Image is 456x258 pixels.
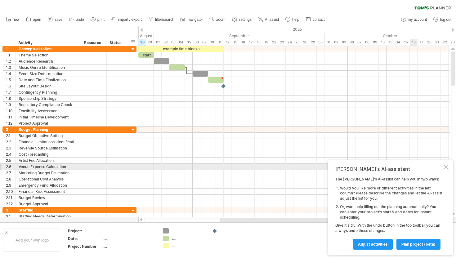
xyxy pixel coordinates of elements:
div: Monday, 29 September 2025 [309,39,317,46]
div: 1.6 [6,83,15,89]
div: Activity [18,40,78,46]
div: Friday, 5 September 2025 [185,39,193,46]
div: Thursday, 25 September 2025 [293,39,301,46]
div: Feasibility Assessment [19,108,78,114]
div: Date and Time Finalization [19,77,78,83]
div: Friday, 17 October 2025 [418,39,425,46]
span: plan project (beta) [401,242,436,247]
div: 1.2 [6,58,15,64]
div: 1.7 [6,89,15,95]
div: Conceptualization [19,46,78,52]
span: open [33,17,41,22]
div: Friday, 3 October 2025 [340,39,348,46]
a: my account [400,16,429,24]
div: Wednesday, 3 September 2025 [169,39,177,46]
div: 2.9 [6,182,15,188]
a: help [284,16,301,24]
a: plan project (beta) [396,239,440,250]
div: .... [103,236,155,241]
div: 2.8 [6,176,15,182]
div: Project Number [68,244,102,249]
div: start [138,52,154,58]
div: Audience Research [19,58,78,64]
div: Friday, 12 September 2025 [224,39,231,46]
a: AI assist [257,16,281,24]
a: zoom [208,16,227,24]
span: settings [239,17,252,22]
span: filter/search [155,17,174,22]
a: import / export [110,16,144,24]
div: Monday, 22 September 2025 [270,39,278,46]
div: Tuesday, 23 September 2025 [278,39,286,46]
div: 1 [6,46,15,52]
div: Wednesday, 1 October 2025 [324,39,332,46]
div: 2.5 [6,158,15,163]
div: Artist Fee Allocation [19,158,78,163]
div: .... [103,228,155,234]
div: Venue Expense Calculation [19,164,78,170]
div: The [PERSON_NAME]'s AI-assist can help you in two ways: Give it a try! With the undo button in th... [335,177,442,249]
span: import / export [118,17,142,22]
span: help [292,17,299,22]
a: Adjust activities [353,239,393,250]
div: 1.5 [6,77,15,83]
div: .... [103,244,155,249]
div: 2.11 [6,195,15,201]
div: Date: [68,236,102,241]
div: Emergency Fund Allocation [19,182,78,188]
a: undo [67,16,86,24]
div: Wednesday, 17 September 2025 [247,39,255,46]
div: Thursday, 11 September 2025 [216,39,224,46]
div: Tuesday, 9 September 2025 [200,39,208,46]
div: Monday, 6 October 2025 [348,39,355,46]
div: Financial Limitations Identification [19,139,78,145]
div: 3 [6,207,15,213]
div: .... [172,228,206,234]
div: Budget Review [19,195,78,201]
div: 1.3 [6,64,15,70]
div: September 2025 [154,33,324,39]
div: 1.11 [6,114,15,120]
li: Would you like more or different activities in the left column? Please describe the changes and l... [340,186,442,201]
div: Sponsorship Strategy [19,96,78,101]
div: Event Size Determination [19,71,78,77]
div: Operational Cost Analysis [19,176,78,182]
div: Monday, 1 September 2025 [154,39,162,46]
div: Wednesday, 15 October 2025 [402,39,410,46]
div: Initial Timeline Development [19,114,78,120]
div: 2.2 [6,139,15,145]
div: Wednesday, 10 September 2025 [208,39,216,46]
div: 2.7 [6,170,15,176]
div: Staffing [19,207,78,213]
div: Tuesday, 30 September 2025 [317,39,324,46]
span: zoom [216,17,225,22]
div: [PERSON_NAME]'s AI-assistant [335,166,442,172]
a: save [46,16,64,24]
div: Staffing Needs Determination [19,213,78,219]
div: Monday, 8 September 2025 [193,39,200,46]
div: Monday, 20 October 2025 [425,39,433,46]
div: Wednesday, 24 September 2025 [286,39,293,46]
div: 2.6 [6,164,15,170]
a: new [4,16,21,24]
div: Thursday, 16 October 2025 [410,39,418,46]
div: 2.10 [6,189,15,194]
span: save [55,17,62,22]
div: Tuesday, 7 October 2025 [355,39,363,46]
div: Friday, 29 August 2025 [146,39,154,46]
a: settings [230,16,253,24]
div: Wednesday, 8 October 2025 [363,39,371,46]
div: Thursday, 18 September 2025 [255,39,262,46]
div: Tuesday, 2 September 2025 [162,39,169,46]
div: 1.4 [6,71,15,77]
span: navigator [188,17,203,22]
div: 3.1 [6,213,15,219]
div: Project: [68,228,102,234]
li: Or, want help filling out the planning automatically? You can enter your project's start & end da... [340,204,442,220]
span: log out [440,17,451,22]
div: Thursday, 28 August 2025 [138,39,146,46]
span: Adjust activities [358,242,388,247]
div: Thursday, 4 September 2025 [177,39,185,46]
div: .... [221,228,255,234]
div: 2.12 [6,201,15,207]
